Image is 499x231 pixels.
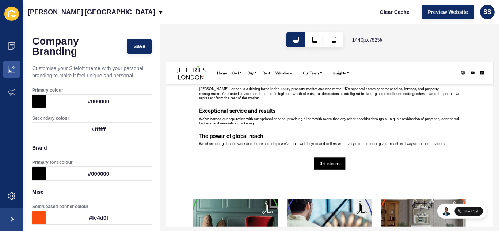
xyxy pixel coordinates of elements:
[28,3,155,21] p: [PERSON_NAME] [GEOGRAPHIC_DATA]
[151,14,171,22] a: Rent
[131,14,141,22] span: Buy
[374,5,416,19] button: Clear Cache
[264,14,295,22] div: Insights
[133,43,145,50] span: Save
[126,14,151,22] div: Buy
[32,184,152,200] p: Misc
[483,8,491,16] span: SS
[53,114,473,124] h3: The power of global reach
[102,14,126,22] div: Sell
[380,8,410,16] span: Clear Cache
[238,154,288,174] a: Get in touch
[32,36,120,57] h1: Company Branding
[220,14,245,22] span: Our Team
[32,140,152,156] p: Brand
[32,87,63,93] label: Primary colour
[15,2,66,35] a: logo
[77,14,102,22] a: Home
[490,15,496,21] a: youtube
[53,73,473,84] h3: Exceptional service and results
[127,39,152,54] button: Save
[46,95,152,108] div: #000000
[422,5,474,19] button: Preview Website
[15,5,66,32] img: logo
[46,123,152,136] div: #ffffff
[46,167,152,180] div: #000000
[32,159,73,165] label: Primary font colour
[428,8,468,16] span: Preview Website
[352,36,382,43] span: 1440 px / 62 %
[107,14,117,22] span: Sell
[268,14,289,22] span: Insights
[53,88,473,102] p: We’ve earned our reputation with exceptional service, providing clients with more than any other ...
[474,15,481,21] a: instagram
[46,211,152,224] div: #fc4d0f
[171,14,207,22] a: Valuations
[32,204,88,209] label: Sold/Leased banner colour
[32,115,69,121] label: Secondary colour
[53,128,473,135] p: We share our global network and the relationships we've built with buyers and sellers with every ...
[216,14,255,22] div: Our Team
[32,60,152,84] p: Customise your Siteloft theme with your personal branding to make it feel unique and personal.
[53,40,473,62] p: [PERSON_NAME] London is a driving force in the luxury property market and one of the UK's best re...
